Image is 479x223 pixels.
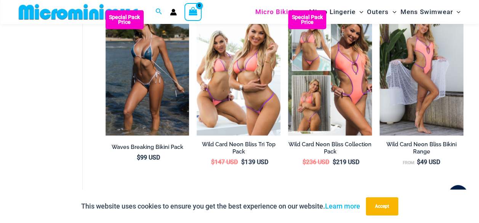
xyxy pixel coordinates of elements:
span: $ [211,158,215,166]
bdi: 236 USD [303,158,329,166]
span: Menu Toggle [298,2,305,22]
button: Accept [366,197,398,215]
a: Micro LingerieMenu ToggleMenu Toggle [307,2,365,22]
bdi: 139 USD [241,158,268,166]
bdi: 49 USD [417,158,440,166]
span: $ [333,158,336,166]
span: Micro Bikinis [255,2,298,22]
span: $ [417,158,420,166]
h2: Wild Card Neon Bliss Collection Pack [288,141,372,155]
bdi: 147 USD [211,158,238,166]
bdi: 219 USD [333,158,359,166]
img: Waves Breaking Ocean 312 Top 456 Bottom 04 [106,10,189,136]
span: Menu Toggle [356,2,363,22]
a: Mens SwimwearMenu ToggleMenu Toggle [398,2,462,22]
img: Collection Pack (7) [288,10,372,136]
a: Search icon link [155,7,162,17]
b: Special Pack Price [106,15,144,25]
b: Special Pack Price [288,15,326,25]
span: Menu Toggle [389,2,396,22]
a: Learn more [325,202,360,210]
span: Menu Toggle [453,2,460,22]
p: This website uses cookies to ensure you get the best experience on our website. [81,201,360,212]
h2: Wild Card Neon Bliss Tri Top Pack [197,141,280,155]
span: $ [136,154,140,161]
a: Wild Card Neon Bliss 312 Top 01Wild Card Neon Bliss 819 One Piece St Martin 5996 Sarong 04Wild Ca... [380,10,463,136]
a: Account icon link [170,9,177,16]
nav: Site Navigation [252,1,464,23]
a: View Shopping Cart, empty [184,3,202,21]
a: Waves Breaking Ocean 312 Top 456 Bottom 08 Waves Breaking Ocean 312 Top 456 Bottom 04Waves Breaki... [106,10,189,136]
img: Wild Card Neon Bliss 312 Top 01 [380,10,463,136]
a: Wild Card Neon Bliss Bikini Range [380,141,463,158]
a: Micro BikinisMenu ToggleMenu Toggle [253,2,307,22]
a: Waves Breaking Bikini Pack [106,144,189,153]
span: Micro Lingerie [309,2,356,22]
span: $ [241,158,245,166]
span: Outers [367,2,389,22]
img: MM SHOP LOGO FLAT [16,3,141,21]
a: Collection Pack (7) Collection Pack B (1)Collection Pack B (1) [288,10,372,136]
span: Mens Swimwear [400,2,453,22]
span: $ [303,158,306,166]
bdi: 99 USD [136,154,160,161]
a: Wild Card Neon Bliss Tri Top PackWild Card Neon Bliss Tri Top Pack BWild Card Neon Bliss Tri Top ... [197,10,280,136]
img: Wild Card Neon Bliss Tri Top Pack [197,10,280,136]
h2: Waves Breaking Bikini Pack [106,144,189,151]
h2: Wild Card Neon Bliss Bikini Range [380,141,463,155]
span: From: [403,160,415,165]
a: Wild Card Neon Bliss Collection Pack [288,141,372,158]
a: Wild Card Neon Bliss Tri Top Pack [197,141,280,158]
a: OutersMenu ToggleMenu Toggle [365,2,398,22]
